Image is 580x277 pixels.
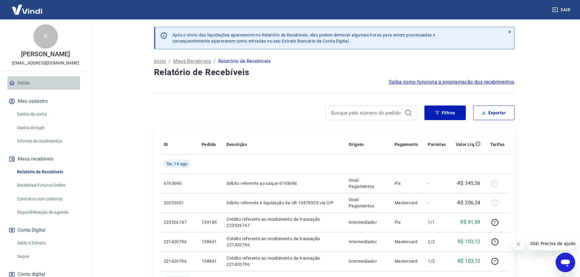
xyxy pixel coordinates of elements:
[227,180,339,186] p: Débito referente ao saque 6765696
[556,253,575,272] iframe: Botão para abrir a janela de mensagens
[7,0,47,19] img: Vindi
[428,239,446,245] p: 2/2
[33,24,58,49] div: R
[527,237,575,250] iframe: Mensagem da empresa
[202,239,217,245] p: 138841
[164,200,192,206] p: 20333001
[15,237,84,249] a: Saldo e Extrato
[428,219,446,225] p: 1/1
[15,179,84,192] a: Recebíveis Futuros Online
[428,180,446,186] p: -
[164,141,168,147] p: ID
[154,66,515,78] h4: Relatório de Recebíveis
[15,108,84,120] a: Dados da conta
[349,219,385,225] p: Intermediador
[169,58,171,65] p: /
[164,180,192,186] p: 6765696
[164,219,192,225] p: 223526747
[349,141,364,147] p: Origem
[512,238,524,250] iframe: Fechar mensagem
[166,161,188,167] span: Ter, 19 ago
[15,135,84,147] a: Informe de rendimentos
[395,219,418,225] p: Pix
[490,141,505,147] p: Tarifas
[395,180,418,186] p: Pix
[395,141,418,147] p: Pagamento
[154,58,166,65] a: Início
[349,239,385,245] p: Intermediador
[21,51,70,57] p: [PERSON_NAME]
[456,199,480,206] p: -R$ 206,24
[424,106,466,120] button: Filtros
[227,141,247,147] p: Descrição
[389,78,515,86] a: Saiba como funciona a programação dos recebimentos
[172,32,435,44] p: Após o envio das liquidações aparecerem no Relatório de Recebíveis, elas podem demorar algumas ho...
[4,4,51,9] span: Olá! Precisa de ajuda?
[551,4,573,16] button: Sair
[227,200,339,206] p: Débito referente à liquidação da UR 15879925 via CIP
[395,258,418,264] p: Mastercard
[227,216,339,228] p: Crédito referente ao recebimento da transação 223526747
[395,239,418,245] p: Mastercard
[458,238,480,245] p: R$ 103,12
[395,200,418,206] p: Mastercard
[12,60,79,66] p: [EMAIL_ADDRESS][DOMAIN_NAME]
[458,258,480,265] p: R$ 103,12
[7,76,84,90] a: Início
[213,58,216,65] p: /
[428,141,446,147] p: Parcelas
[15,122,84,134] a: Dados de login
[473,106,515,120] button: Exportar
[218,58,271,65] p: Relatório de Recebíveis
[202,141,216,147] p: Pedido
[7,95,84,108] button: Meu cadastro
[202,258,217,264] p: 138841
[164,258,192,264] p: 221420796
[456,141,476,147] p: Valor Líq.
[164,239,192,245] p: 221420796
[15,250,84,263] a: Saque
[456,180,480,187] p: -R$ 345,56
[349,177,385,189] p: Vindi Pagamentos
[349,197,385,209] p: Vindi Pagamentos
[173,58,211,65] a: Meus Recebíveis
[227,255,339,267] p: Crédito referente ao recebimento da transação 221420796
[7,223,84,237] button: Conta Digital
[428,200,446,206] p: -
[202,219,217,225] p: 139185
[15,206,84,219] a: Disponibilização de agenda
[349,258,385,264] p: Intermediador
[15,193,84,205] a: Contratos com credores
[227,236,339,248] p: Crédito referente ao recebimento da transação 221420796
[7,152,84,166] button: Meus recebíveis
[15,166,84,178] a: Relatório de Recebíveis
[428,258,446,264] p: 1/2
[331,108,402,117] input: Busque pelo número do pedido
[460,219,480,226] p: R$ 91,59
